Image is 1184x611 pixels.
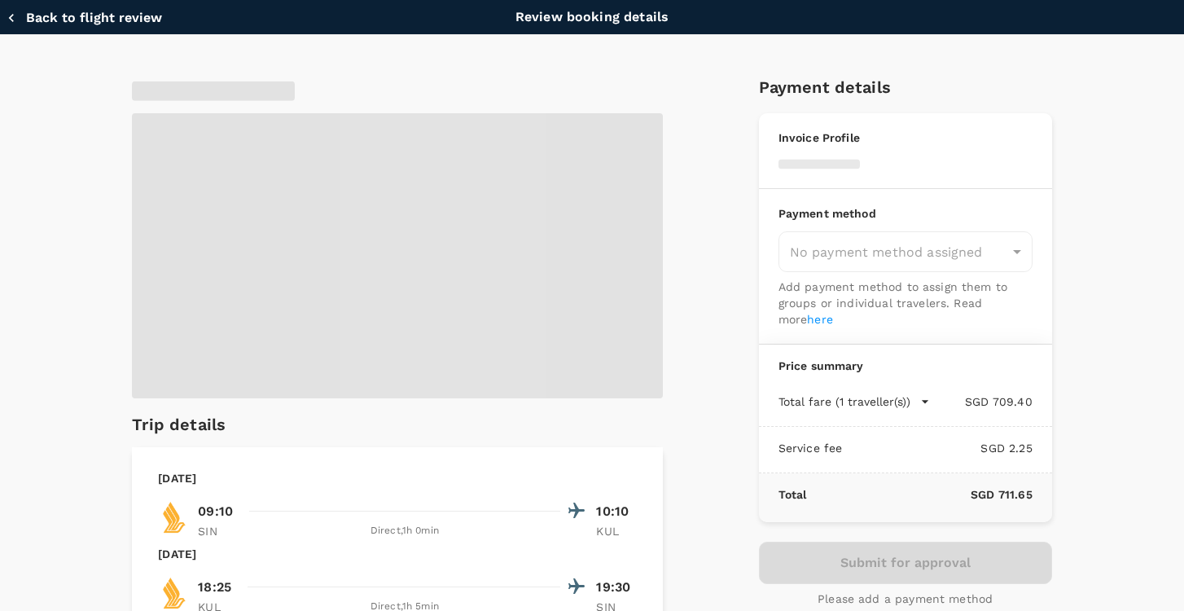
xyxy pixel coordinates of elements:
[778,393,930,410] button: Total fare (1 traveller(s))
[158,546,196,562] p: [DATE]
[842,440,1032,456] p: SGD 2.25
[596,578,637,597] p: 19:30
[807,313,833,326] a: here
[818,591,993,607] p: Please add a payment method
[759,74,1052,100] h6: Payment details
[132,411,226,437] h6: Trip details
[778,231,1033,272] div: No payment method assigned
[806,486,1032,503] p: SGD 711.65
[7,10,162,26] button: Back to flight review
[778,393,910,410] p: Total fare (1 traveller(s))
[158,470,196,486] p: [DATE]
[778,440,843,456] p: Service fee
[778,279,1033,327] p: Add payment method to assign them to groups or individual travelers. Read more
[198,523,239,539] p: SIN
[778,205,1033,222] p: Payment method
[198,578,231,597] p: 18:25
[596,502,637,521] p: 10:10
[778,358,1033,374] p: Price summary
[778,130,1033,146] p: Invoice Profile
[248,523,560,539] div: Direct , 1h 0min
[198,502,233,521] p: 09:10
[930,393,1033,410] p: SGD 709.40
[778,486,807,503] p: Total
[158,501,191,534] img: SQ
[158,577,191,609] img: SQ
[596,523,637,539] p: KUL
[515,7,669,27] p: Review booking details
